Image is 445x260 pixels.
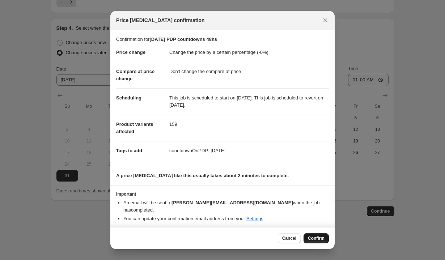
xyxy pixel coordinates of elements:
li: You can update your confirmation email address from your . [123,215,329,222]
button: Close [320,15,330,25]
span: Cancel [282,235,296,241]
h3: Important [116,191,329,197]
dd: 159 [169,115,329,134]
span: Tags to add [116,148,142,153]
span: Confirm [308,235,325,241]
span: Compare at price change [116,69,154,81]
span: Price [MEDICAL_DATA] confirmation [116,17,205,24]
li: An email will be sent to when the job has completed . [123,199,329,214]
dd: Change the price by a certain percentage (-0%) [169,43,329,62]
a: Settings [246,216,263,221]
dd: countdownOnPDP: [DATE] [169,141,329,160]
span: Price change [116,50,145,55]
b: [DATE] PDP countdowns 48hs [149,37,217,42]
span: Scheduling [116,95,141,101]
b: A price [MEDICAL_DATA] like this usually takes about 2 minutes to complete. [116,173,289,178]
button: Confirm [304,233,329,243]
span: Product variants affected [116,122,153,134]
p: Confirmation for [116,36,329,43]
dd: Don't change the compare at price [169,62,329,81]
dd: This job is scheduled to start on [DATE]. This job is scheduled to revert on [DATE]. [169,88,329,115]
b: [PERSON_NAME][EMAIL_ADDRESS][DOMAIN_NAME] [171,200,293,205]
button: Cancel [278,233,301,243]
